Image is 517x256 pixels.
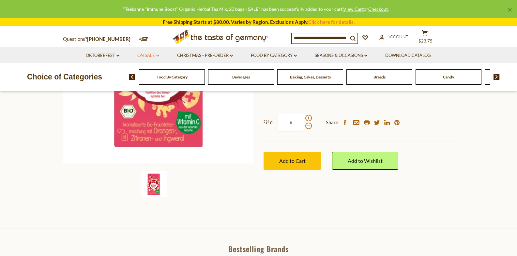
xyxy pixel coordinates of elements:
[251,52,297,59] a: Food By Category
[385,52,431,59] a: Download Catalog
[129,74,135,80] img: previous arrow
[86,52,119,59] a: Oktoberfest
[278,114,304,132] input: Qty:
[137,52,159,59] a: On Sale
[415,30,435,46] button: $23.75
[508,8,512,12] a: ×
[0,245,517,252] div: Bestselling Brands
[379,33,408,41] a: Account
[494,74,500,80] img: next arrow
[290,75,331,79] a: Baking, Cakes, Desserts
[373,75,386,79] a: Breads
[368,6,388,12] a: Checkout
[343,6,364,12] a: View Cart
[308,19,355,25] a: Click here for details.
[264,152,321,170] button: Add to Cart
[141,171,167,197] img: Teekanne Immune Boost
[279,158,306,164] span: Add to Cart
[157,75,188,79] a: Food By Category
[315,52,367,59] a: Seasons & Occasions
[388,34,408,39] span: Account
[5,5,507,13] div: "Teekanne "Immune Boost" Organic Herbal Tea Mix, 20 bags - SALE" has been successfully added to y...
[264,117,273,126] strong: Qty:
[418,38,433,43] span: $23.75
[232,75,250,79] a: Beverages
[177,52,233,59] a: Christmas - PRE-ORDER
[87,36,130,42] a: [PHONE_NUMBER]
[332,152,398,170] a: Add to Wishlist
[443,75,454,79] a: Candy
[326,118,340,127] span: Share:
[63,35,135,43] p: Questions?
